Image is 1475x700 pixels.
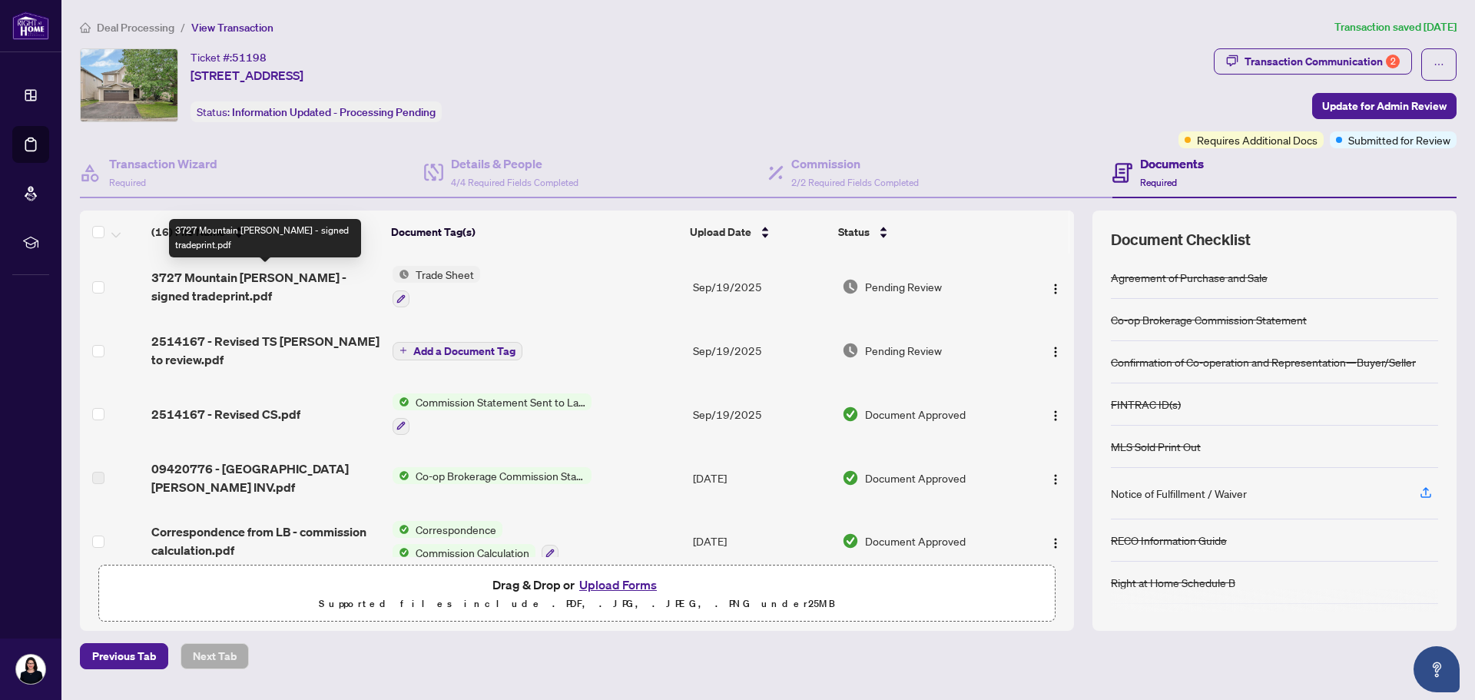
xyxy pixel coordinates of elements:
[12,12,49,40] img: logo
[451,177,578,188] span: 4/4 Required Fields Completed
[1111,485,1247,502] div: Notice of Fulfillment / Waiver
[1111,438,1201,455] div: MLS Sold Print Out
[81,49,177,121] img: IMG-X12357110_1.jpg
[393,266,480,307] button: Status IconTrade Sheet
[1214,48,1412,75] button: Transaction Communication2
[842,406,859,423] img: Document Status
[80,643,168,669] button: Previous Tab
[191,48,267,66] div: Ticket #:
[393,544,409,561] img: Status Icon
[385,211,684,254] th: Document Tag(s)
[169,219,361,257] div: 3727 Mountain [PERSON_NAME] - signed tradeprint.pdf
[151,523,380,559] span: Correspondence from LB - commission calculation.pdf
[181,643,249,669] button: Next Tab
[1043,466,1068,490] button: Logo
[1348,131,1450,148] span: Submitted for Review
[1049,410,1062,422] img: Logo
[151,332,380,369] span: 2514167 - Revised TS [PERSON_NAME] to review.pdf
[865,278,942,295] span: Pending Review
[1111,269,1268,286] div: Agreement of Purchase and Sale
[1043,274,1068,299] button: Logo
[92,644,156,668] span: Previous Tab
[108,595,1046,613] p: Supported files include .PDF, .JPG, .JPEG, .PNG under 25 MB
[393,467,592,484] button: Status IconCo-op Brokerage Commission Statement
[97,21,174,35] span: Deal Processing
[1111,396,1181,413] div: FINTRAC ID(s)
[1111,574,1235,591] div: Right at Home Schedule B
[687,509,836,575] td: [DATE]
[687,320,836,381] td: Sep/19/2025
[99,566,1055,622] span: Drag & Drop orUpload FormsSupported files include .PDF, .JPG, .JPEG, .PNG under25MB
[842,532,859,549] img: Document Status
[393,393,409,410] img: Status Icon
[492,575,661,595] span: Drag & Drop or
[409,266,480,283] span: Trade Sheet
[409,393,592,410] span: Commission Statement Sent to Lawyer
[842,469,859,486] img: Document Status
[1140,177,1177,188] span: Required
[145,211,385,254] th: (16) File Name
[1111,311,1307,328] div: Co-op Brokerage Commission Statement
[409,467,592,484] span: Co-op Brokerage Commission Statement
[151,405,300,423] span: 2514167 - Revised CS.pdf
[191,66,303,85] span: [STREET_ADDRESS]
[151,459,380,496] span: 09420776 - [GEOGRAPHIC_DATA][PERSON_NAME] INV.pdf
[1386,55,1400,68] div: 2
[865,406,966,423] span: Document Approved
[1043,338,1068,363] button: Logo
[232,51,267,65] span: 51198
[109,177,146,188] span: Required
[1111,532,1227,549] div: RECO Information Guide
[1049,346,1062,358] img: Logo
[1434,59,1444,70] span: ellipsis
[687,381,836,447] td: Sep/19/2025
[232,105,436,119] span: Information Updated - Processing Pending
[1043,402,1068,426] button: Logo
[191,101,442,122] div: Status:
[109,154,217,173] h4: Transaction Wizard
[413,346,515,357] span: Add a Document Tag
[1111,229,1251,250] span: Document Checklist
[151,224,225,241] span: (16) File Name
[393,340,522,360] button: Add a Document Tag
[1140,154,1204,173] h4: Documents
[1312,93,1457,119] button: Update for Admin Review
[393,521,559,562] button: Status IconCorrespondenceStatus IconCommission Calculation
[865,532,966,549] span: Document Approved
[1111,353,1416,370] div: Confirmation of Co-operation and Representation—Buyer/Seller
[151,268,380,305] span: 3727 Mountain [PERSON_NAME] - signed tradeprint.pdf
[399,347,407,354] span: plus
[181,18,185,36] li: /
[409,544,535,561] span: Commission Calculation
[191,21,273,35] span: View Transaction
[690,224,751,241] span: Upload Date
[791,154,919,173] h4: Commission
[80,22,91,33] span: home
[1197,131,1318,148] span: Requires Additional Docs
[393,521,409,538] img: Status Icon
[865,342,942,359] span: Pending Review
[1049,537,1062,549] img: Logo
[842,278,859,295] img: Document Status
[1414,646,1460,692] button: Open asap
[865,469,966,486] span: Document Approved
[1043,529,1068,553] button: Logo
[684,211,832,254] th: Upload Date
[1049,283,1062,295] img: Logo
[451,154,578,173] h4: Details & People
[393,266,409,283] img: Status Icon
[832,211,1017,254] th: Status
[1322,94,1447,118] span: Update for Admin Review
[791,177,919,188] span: 2/2 Required Fields Completed
[1334,18,1457,36] article: Transaction saved [DATE]
[687,447,836,509] td: [DATE]
[687,254,836,320] td: Sep/19/2025
[838,224,870,241] span: Status
[16,655,45,684] img: Profile Icon
[393,393,592,435] button: Status IconCommission Statement Sent to Lawyer
[409,521,502,538] span: Correspondence
[1049,473,1062,486] img: Logo
[393,342,522,360] button: Add a Document Tag
[842,342,859,359] img: Document Status
[393,467,409,484] img: Status Icon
